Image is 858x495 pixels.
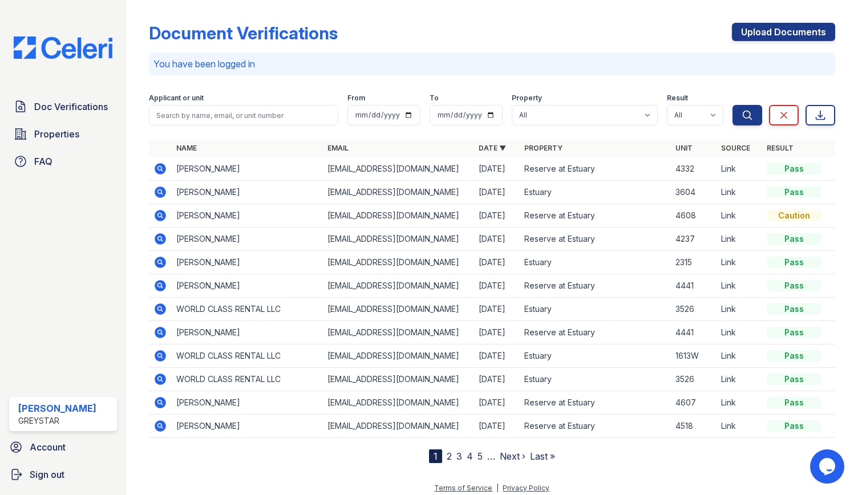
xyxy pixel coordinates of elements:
td: Reserve at Estuary [520,415,671,438]
td: [PERSON_NAME] [172,321,323,344]
div: Pass [767,257,821,268]
div: Pass [767,374,821,385]
td: [DATE] [474,321,520,344]
p: You have been logged in [153,57,831,71]
td: [PERSON_NAME] [172,391,323,415]
td: [EMAIL_ADDRESS][DOMAIN_NAME] [323,228,474,251]
td: Link [717,391,762,415]
td: [DATE] [474,228,520,251]
label: Result [667,94,688,103]
td: [PERSON_NAME] [172,157,323,181]
div: Pass [767,397,821,408]
td: 4332 [671,157,717,181]
td: WORLD CLASS RENTAL LLC [172,344,323,368]
div: Pass [767,350,821,362]
td: [EMAIL_ADDRESS][DOMAIN_NAME] [323,321,474,344]
a: Result [767,144,794,152]
td: [DATE] [474,251,520,274]
a: Email [327,144,349,152]
td: [PERSON_NAME] [172,204,323,228]
a: Terms of Service [434,484,492,492]
a: Name [176,144,197,152]
td: Estuary [520,344,671,368]
td: 4607 [671,391,717,415]
td: [PERSON_NAME] [172,228,323,251]
span: Account [30,440,66,454]
td: 3526 [671,298,717,321]
td: Estuary [520,298,671,321]
a: Upload Documents [732,23,835,41]
a: Properties [9,123,117,145]
td: [PERSON_NAME] [172,274,323,298]
td: Estuary [520,251,671,274]
td: [EMAIL_ADDRESS][DOMAIN_NAME] [323,274,474,298]
div: Pass [767,303,821,315]
td: Estuary [520,181,671,204]
td: Link [717,181,762,204]
div: Greystar [18,415,96,427]
td: [DATE] [474,274,520,298]
a: Unit [675,144,693,152]
a: FAQ [9,150,117,173]
span: Sign out [30,468,64,481]
a: Property [524,144,562,152]
td: Reserve at Estuary [520,228,671,251]
td: 4441 [671,321,717,344]
td: Link [717,368,762,391]
td: [EMAIL_ADDRESS][DOMAIN_NAME] [323,157,474,181]
td: Estuary [520,368,671,391]
td: [EMAIL_ADDRESS][DOMAIN_NAME] [323,181,474,204]
iframe: chat widget [810,449,847,484]
div: Pass [767,420,821,432]
td: [PERSON_NAME] [172,415,323,438]
a: 3 [456,451,462,462]
label: Applicant or unit [149,94,204,103]
td: Reserve at Estuary [520,391,671,415]
a: Sign out [5,463,122,486]
td: 3526 [671,368,717,391]
td: Link [717,157,762,181]
a: Account [5,436,122,459]
td: Reserve at Estuary [520,157,671,181]
div: Pass [767,280,821,291]
td: WORLD CLASS RENTAL LLC [172,368,323,391]
a: 4 [467,451,473,462]
td: Link [717,251,762,274]
a: Source [721,144,750,152]
td: WORLD CLASS RENTAL LLC [172,298,323,321]
td: Reserve at Estuary [520,204,671,228]
a: Privacy Policy [503,484,549,492]
label: To [430,94,439,103]
label: Property [512,94,542,103]
img: CE_Logo_Blue-a8612792a0a2168367f1c8372b55b34899dd931a85d93a1a3d3e32e68fde9ad4.png [5,36,122,59]
td: Link [717,415,762,438]
td: Link [717,204,762,228]
td: [DATE] [474,368,520,391]
td: Link [717,274,762,298]
td: [EMAIL_ADDRESS][DOMAIN_NAME] [323,251,474,274]
div: Pass [767,233,821,245]
td: [DATE] [474,344,520,368]
div: Pass [767,186,821,198]
a: 2 [447,451,452,462]
td: Link [717,344,762,368]
span: Properties [34,127,79,141]
td: [DATE] [474,391,520,415]
td: [PERSON_NAME] [172,181,323,204]
td: Reserve at Estuary [520,274,671,298]
label: From [347,94,365,103]
td: 4608 [671,204,717,228]
td: 4441 [671,274,717,298]
a: Date ▼ [479,144,506,152]
td: Link [717,321,762,344]
div: 1 [429,449,442,463]
td: [EMAIL_ADDRESS][DOMAIN_NAME] [323,204,474,228]
td: [DATE] [474,204,520,228]
td: [EMAIL_ADDRESS][DOMAIN_NAME] [323,368,474,391]
div: | [496,484,499,492]
td: [EMAIL_ADDRESS][DOMAIN_NAME] [323,415,474,438]
a: Next › [500,451,525,462]
a: 5 [477,451,483,462]
div: Pass [767,327,821,338]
